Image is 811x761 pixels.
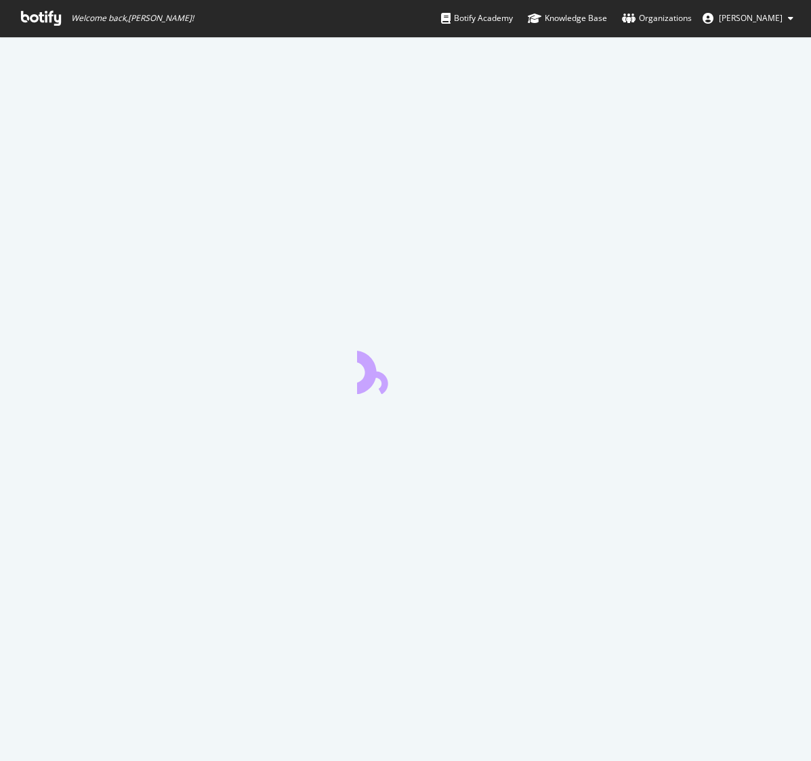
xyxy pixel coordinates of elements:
[441,12,513,25] div: Botify Academy
[719,12,783,24] span: Anthony Cantelmo
[71,13,194,24] span: Welcome back, [PERSON_NAME] !
[622,12,692,25] div: Organizations
[528,12,607,25] div: Knowledge Base
[692,7,804,29] button: [PERSON_NAME]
